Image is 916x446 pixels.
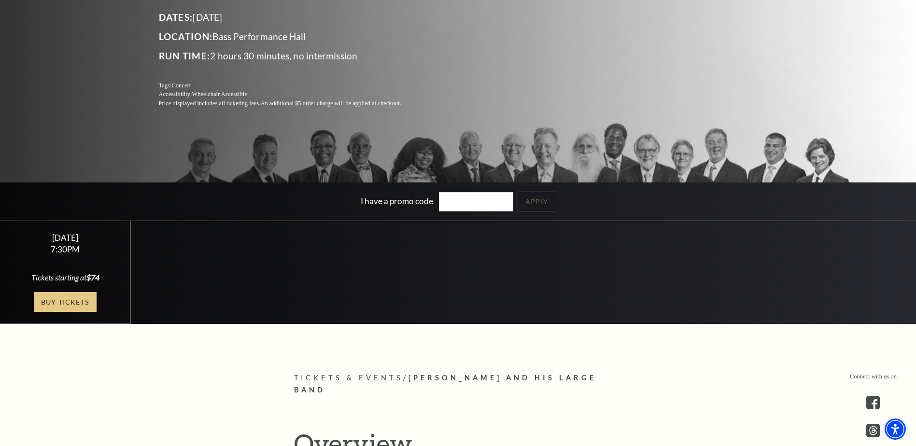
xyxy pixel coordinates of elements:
p: Accessibility: [159,90,424,99]
p: Price displayed includes all ticketing fees. [159,99,424,108]
a: threads.com - open in a new tab [866,424,880,437]
p: Connect with us on [850,372,897,381]
div: Tickets starting at [12,272,119,283]
a: Buy Tickets [34,292,97,312]
span: Location: [159,31,213,42]
p: / [294,372,622,396]
span: [PERSON_NAME] and his Large Band [294,374,597,394]
div: [DATE] [12,233,119,243]
div: Accessibility Menu [885,418,906,440]
a: facebook - open in a new tab [866,396,880,409]
span: Run Time: [159,50,211,61]
p: Tags: [159,81,424,90]
span: $74 [86,273,99,282]
span: Concert [171,82,191,89]
p: Bass Performance Hall [159,29,424,44]
span: Dates: [159,12,193,23]
p: [DATE] [159,10,424,25]
p: 2 hours 30 minutes, no intermission [159,48,424,64]
span: An additional $5 order charge will be applied at checkout. [260,100,401,107]
div: 7:30PM [12,245,119,253]
span: Wheelchair Accessible [192,91,247,98]
label: I have a promo code [361,195,433,206]
span: Tickets & Events [294,374,404,382]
